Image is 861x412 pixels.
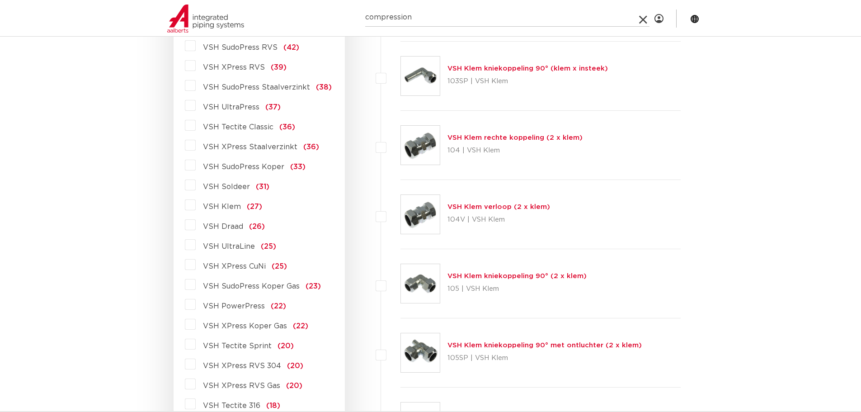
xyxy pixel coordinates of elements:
span: VSH Tectite Classic [203,123,273,131]
span: VSH UltraPress [203,104,259,111]
a: VSH Klem kniekoppeling 90° (2 x klem) [447,273,587,279]
span: (38) [316,84,332,91]
span: VSH SudoPress Koper Gas [203,283,300,290]
span: (39) [271,64,287,71]
span: (31) [256,183,269,190]
img: Thumbnail for VSH Klem rechte koppeling (2 x klem) [401,126,440,165]
span: VSH SudoPress RVS [203,44,278,51]
span: (26) [249,223,265,230]
input: zoeken... [365,9,649,27]
span: VSH XPress RVS [203,64,265,71]
span: VSH Klem [203,203,241,210]
img: Thumbnail for VSH Klem kniekoppeling 90° (klem x insteek) [401,57,440,95]
span: VSH Soldeer [203,183,250,190]
span: VSH Tectite Sprint [203,342,272,350]
span: VSH Draad [203,223,243,230]
span: (27) [247,203,262,210]
span: (22) [293,322,308,330]
span: (22) [271,303,286,310]
span: (36) [279,123,295,131]
span: VSH XPress RVS 304 [203,362,281,369]
p: 104V | VSH Klem [447,213,550,227]
a: VSH Klem kniekoppeling 90° met ontluchter (2 x klem) [447,342,642,349]
img: Thumbnail for VSH Klem verloop (2 x klem) [401,195,440,234]
span: (20) [287,362,303,369]
span: VSH SudoPress Staalverzinkt [203,84,310,91]
p: 104 | VSH Klem [447,143,583,158]
span: VSH XPress Koper Gas [203,322,287,330]
span: (25) [272,263,287,270]
p: 105SP | VSH Klem [447,351,642,365]
a: VSH Klem kniekoppeling 90° (klem x insteek) [447,65,608,72]
a: VSH Klem rechte koppeling (2 x klem) [447,134,583,141]
span: VSH XPress CuNi [203,263,266,270]
span: (20) [286,382,302,389]
img: Thumbnail for VSH Klem kniekoppeling 90° (2 x klem) [401,264,440,303]
span: (20) [278,342,294,350]
a: VSH Klem verloop (2 x klem) [447,204,550,210]
span: (23) [306,283,321,290]
span: (42) [283,44,299,51]
p: 103SP | VSH Klem [447,74,608,89]
span: VSH XPress RVS Gas [203,382,280,389]
span: VSH XPress Staalverzinkt [203,143,297,151]
p: 105 | VSH Klem [447,282,587,296]
span: (36) [303,143,319,151]
span: (18) [266,402,280,409]
span: (33) [290,163,306,170]
span: VSH PowerPress [203,303,265,310]
span: (37) [265,104,281,111]
span: (25) [261,243,276,250]
span: VSH UltraLine [203,243,255,250]
img: Thumbnail for VSH Klem kniekoppeling 90° met ontluchter (2 x klem) [401,333,440,372]
span: VSH SudoPress Koper [203,163,284,170]
span: VSH Tectite 316 [203,402,260,409]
